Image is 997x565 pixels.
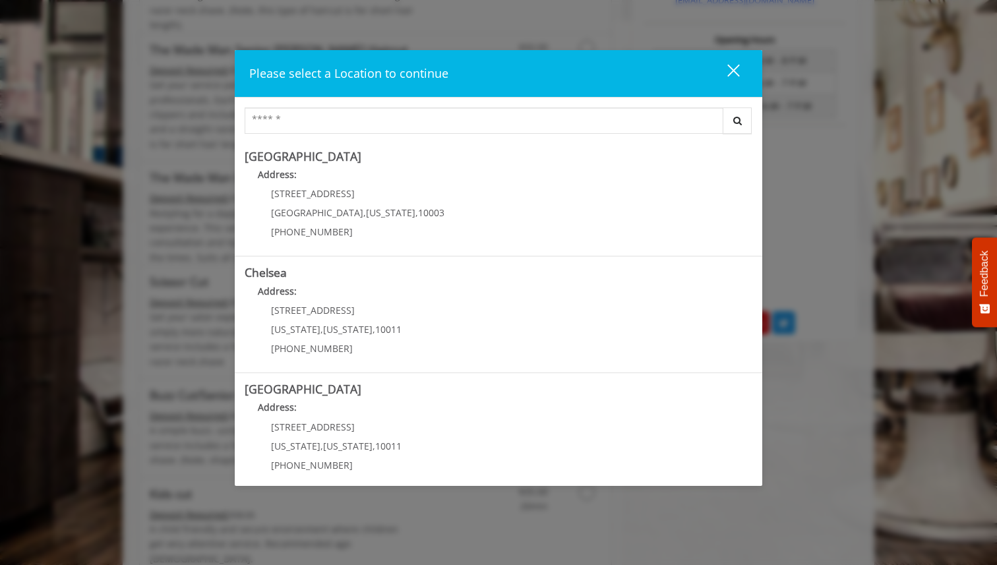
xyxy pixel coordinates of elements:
[258,285,297,297] b: Address:
[979,251,990,297] span: Feedback
[972,237,997,327] button: Feedback - Show survey
[258,168,297,181] b: Address:
[730,116,745,125] i: Search button
[366,206,415,219] span: [US_STATE]
[258,401,297,413] b: Address:
[320,440,323,452] span: ,
[323,323,373,336] span: [US_STATE]
[323,440,373,452] span: [US_STATE]
[373,323,375,336] span: ,
[271,225,353,238] span: [PHONE_NUMBER]
[418,206,444,219] span: 10003
[373,440,375,452] span: ,
[320,323,323,336] span: ,
[703,60,748,87] button: close dialog
[245,148,361,164] b: [GEOGRAPHIC_DATA]
[245,381,361,397] b: [GEOGRAPHIC_DATA]
[271,323,320,336] span: [US_STATE]
[245,107,752,140] div: Center Select
[271,421,355,433] span: [STREET_ADDRESS]
[249,65,448,81] span: Please select a Location to continue
[375,440,402,452] span: 10011
[375,323,402,336] span: 10011
[271,459,353,471] span: [PHONE_NUMBER]
[415,206,418,219] span: ,
[363,206,366,219] span: ,
[271,440,320,452] span: [US_STATE]
[271,304,355,316] span: [STREET_ADDRESS]
[271,206,363,219] span: [GEOGRAPHIC_DATA]
[271,342,353,355] span: [PHONE_NUMBER]
[271,187,355,200] span: [STREET_ADDRESS]
[245,107,723,134] input: Search Center
[712,63,739,83] div: close dialog
[245,264,287,280] b: Chelsea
